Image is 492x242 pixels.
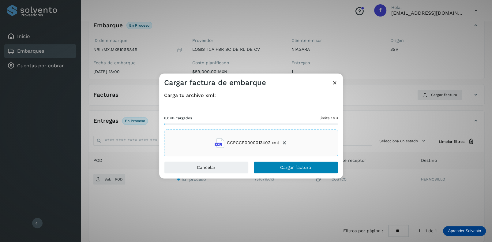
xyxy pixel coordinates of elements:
[164,78,266,87] h3: Cargar factura de embarque
[197,165,216,169] span: Cancelar
[254,161,338,173] button: Cargar factura
[164,161,249,173] button: Cancelar
[320,115,338,121] span: límite 1MB
[164,115,192,121] span: 8.0KB cargados
[164,92,338,98] h4: Carga tu archivo xml:
[227,140,279,146] span: CCPCCP0000013402.xml
[280,165,311,169] span: Cargar factura
[448,229,481,233] p: Aprender Solvento
[443,226,486,236] div: Aprender Solvento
